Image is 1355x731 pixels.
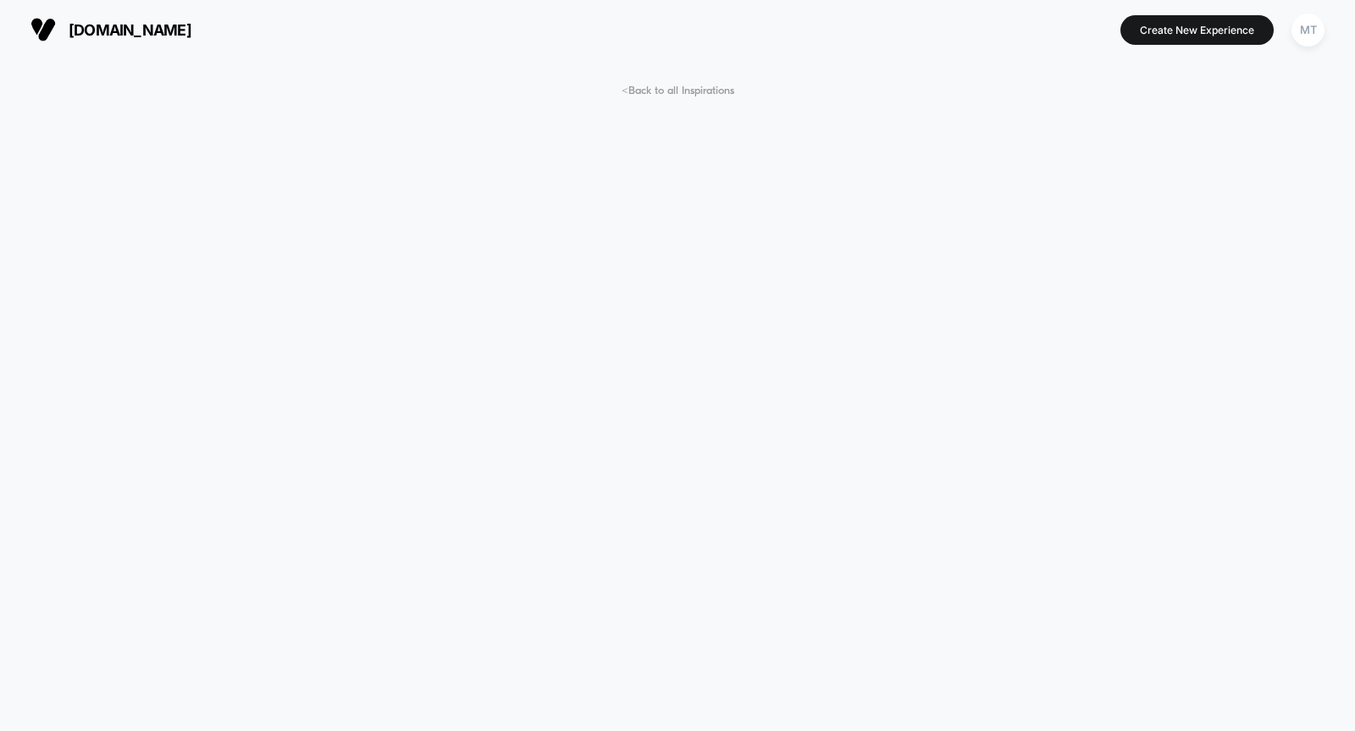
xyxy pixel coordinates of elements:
[69,21,191,39] span: [DOMAIN_NAME]
[30,17,56,42] img: Visually logo
[622,85,734,97] span: < Back to all Inspirations
[1120,15,1274,45] button: Create New Experience
[25,16,196,43] button: [DOMAIN_NAME]
[1291,14,1325,47] div: MT
[1286,13,1330,47] button: MT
